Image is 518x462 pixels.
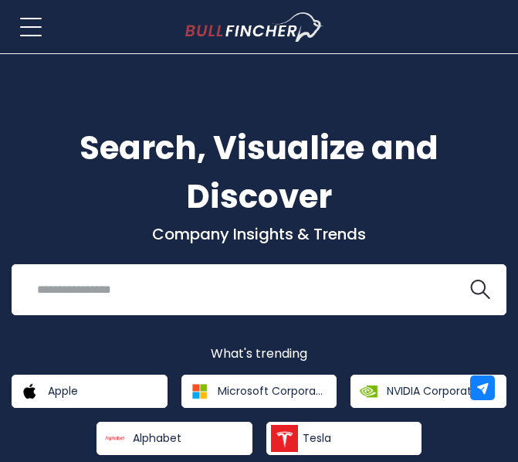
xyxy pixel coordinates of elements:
[48,384,78,398] span: Apple
[470,280,490,300] img: search icon
[387,384,488,398] span: NVIDIA Corporation
[12,124,506,221] h1: Search, Visualize and Discover
[12,346,506,362] p: What's trending
[303,431,331,445] span: Tesla
[185,12,351,42] a: Go to homepage
[185,12,323,42] img: Bullfincher logo
[181,375,337,408] a: Microsoft Corporation
[133,431,181,445] span: Alphabet
[12,224,506,244] p: Company Insights & Trends
[12,375,168,408] a: Apple
[218,384,327,398] span: Microsoft Corporation
[266,422,422,455] a: Tesla
[96,422,252,455] a: Alphabet
[350,375,506,408] a: NVIDIA Corporation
